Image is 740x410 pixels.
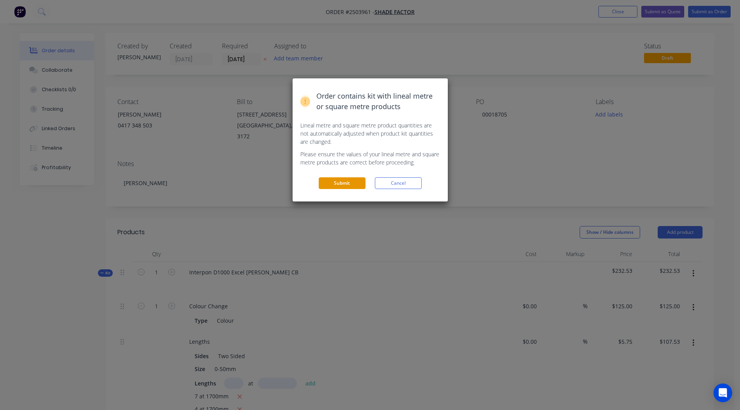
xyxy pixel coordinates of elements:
[316,91,440,112] span: Order contains kit with lineal metre or square metre products
[300,150,440,166] p: Please ensure the values of your lineal metre and square metre products are correct before procee...
[375,177,422,189] button: Cancel
[713,383,732,402] div: Open Intercom Messenger
[300,121,440,146] p: Lineal metre and square metre product quantities are not automatically adjusted when product kit ...
[319,177,366,189] button: Submit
